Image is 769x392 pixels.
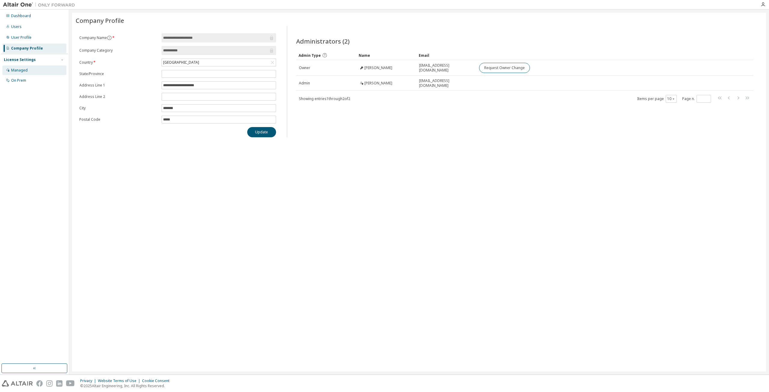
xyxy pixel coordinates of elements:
label: Address Line 1 [79,83,158,88]
div: Website Terms of Use [98,378,142,383]
div: Users [11,24,22,29]
button: Request Owner Change [479,63,530,73]
span: Page n. [682,95,711,103]
div: Email [419,50,474,60]
div: Name [359,50,414,60]
label: Address Line 2 [79,94,158,99]
div: Dashboard [11,14,31,18]
img: altair_logo.svg [2,380,33,387]
img: instagram.svg [46,380,53,387]
span: Company Profile [76,16,124,25]
span: [EMAIL_ADDRESS][DOMAIN_NAME] [419,78,474,88]
span: Items per page [637,95,677,103]
p: © 2025 Altair Engineering, Inc. All Rights Reserved. [80,383,173,388]
img: Altair One [3,2,78,8]
span: Admin Type [299,53,321,58]
button: information [107,35,112,40]
button: 10 [667,96,675,101]
div: User Profile [11,35,32,40]
span: [PERSON_NAME] [364,81,392,86]
label: City [79,106,158,111]
span: Showing entries 1 through 2 of 2 [299,96,350,101]
span: Owner [299,65,310,70]
span: Admin [299,81,310,86]
button: Update [247,127,276,137]
label: Postal Code [79,117,158,122]
img: youtube.svg [66,380,75,387]
label: Company Category [79,48,158,53]
label: Company Name [79,35,158,40]
span: [EMAIL_ADDRESS][DOMAIN_NAME] [419,63,474,73]
div: License Settings [4,57,36,62]
label: State/Province [79,71,158,76]
div: [GEOGRAPHIC_DATA] [162,59,200,66]
img: facebook.svg [36,380,43,387]
div: [GEOGRAPHIC_DATA] [162,59,276,66]
div: Cookie Consent [142,378,173,383]
div: Managed [11,68,28,73]
div: Company Profile [11,46,43,51]
img: linkedin.svg [56,380,62,387]
span: [PERSON_NAME] [364,65,392,70]
span: Administrators (2) [296,37,350,45]
label: Country [79,60,158,65]
div: On Prem [11,78,26,83]
div: Privacy [80,378,98,383]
